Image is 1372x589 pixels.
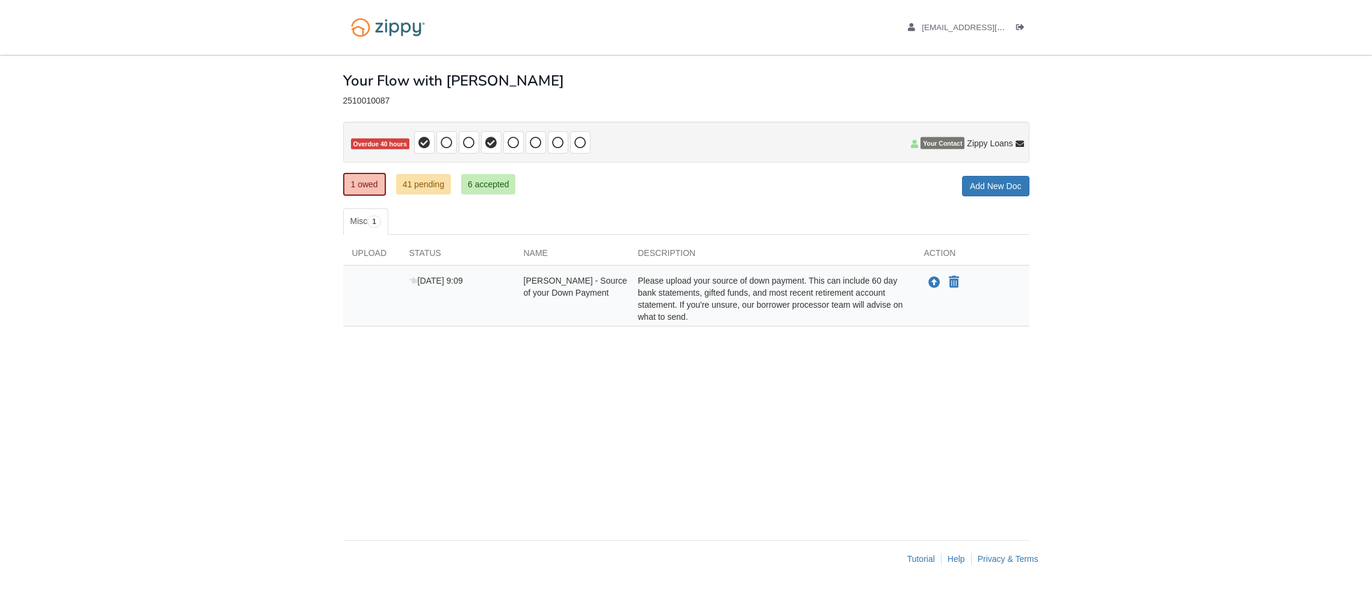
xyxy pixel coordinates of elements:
a: 6 accepted [461,174,516,195]
a: Tutorial [907,554,935,564]
a: Misc [343,208,388,235]
div: Description [629,247,915,265]
button: Upload Pedro Rivera - Source of your Down Payment [927,275,942,290]
span: Zippy Loans [967,137,1013,149]
h1: Your Flow with [PERSON_NAME] [343,73,564,89]
span: [PERSON_NAME] - Source of your Down Payment [524,276,627,298]
div: Upload [343,247,400,265]
div: Name [515,247,629,265]
img: Logo [343,12,433,43]
span: Overdue 40 hours [351,139,409,150]
a: 1 owed [343,173,386,196]
button: Declare Pedro Rivera - Source of your Down Payment not applicable [948,275,960,290]
a: edit profile [908,23,1060,35]
div: Please upload your source of down payment. This can include 60 day bank statements, gifted funds,... [629,275,915,323]
div: Action [915,247,1029,265]
a: Log out [1016,23,1029,35]
div: 2510010087 [343,96,1029,106]
a: Help [948,554,965,564]
a: Add New Doc [962,176,1029,196]
span: Your Contact [920,137,964,149]
span: ordepnlirpa@gmail.com [922,23,1060,32]
a: Privacy & Terms [978,554,1038,564]
a: 41 pending [396,174,451,195]
div: Status [400,247,515,265]
span: 1 [367,216,381,228]
span: [DATE] 9:09 [409,276,463,285]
